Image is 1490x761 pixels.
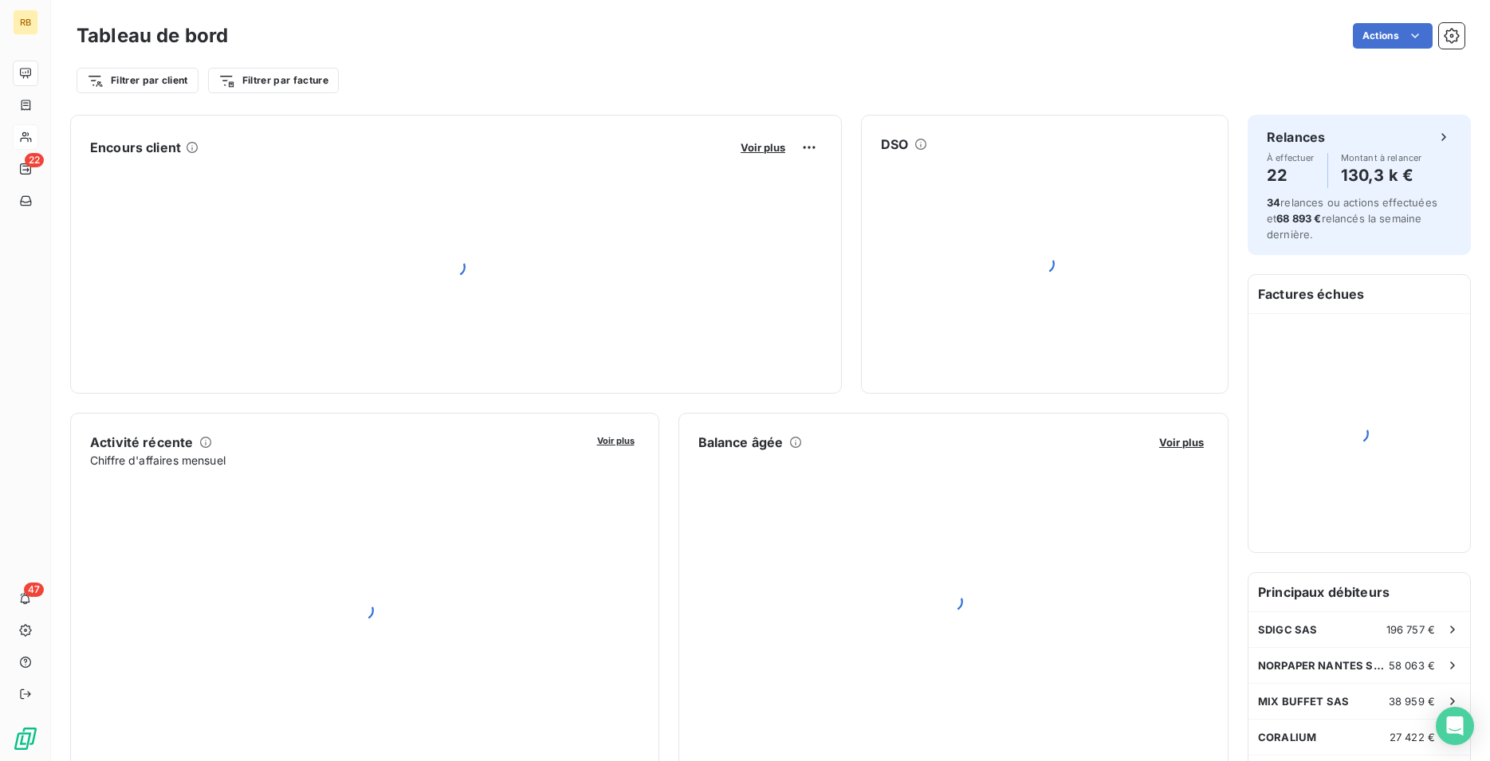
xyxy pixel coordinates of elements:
h6: Balance âgée [698,433,784,452]
button: Filtrer par client [77,68,199,93]
span: relances ou actions effectuées et relancés la semaine dernière. [1267,196,1437,241]
span: CORALIUM [1258,731,1316,743]
button: Voir plus [736,140,790,155]
button: Actions [1353,23,1433,49]
span: 68 893 € [1276,212,1321,225]
div: RB [13,10,38,35]
span: 27 422 € [1390,731,1435,743]
span: Voir plus [741,141,785,154]
span: Montant à relancer [1341,153,1422,163]
span: À effectuer [1267,153,1315,163]
span: 196 757 € [1386,623,1435,636]
button: Voir plus [1154,435,1209,449]
h6: Encours client [90,138,181,157]
span: Voir plus [1159,436,1204,449]
img: Logo LeanPay [13,726,38,751]
button: Filtrer par facture [208,68,339,93]
span: 38 959 € [1389,695,1435,708]
span: NORPAPER NANTES SAS [1258,659,1389,672]
h6: Activité récente [90,433,193,452]
div: Open Intercom Messenger [1436,707,1474,745]
span: Voir plus [597,435,635,446]
h4: 22 [1267,163,1315,188]
h6: DSO [881,135,908,154]
h6: Principaux débiteurs [1248,573,1470,611]
h6: Factures échues [1248,275,1470,313]
span: 22 [25,153,44,167]
h3: Tableau de bord [77,22,228,50]
span: 47 [24,583,44,597]
h4: 130,3 k € [1341,163,1422,188]
span: SDIGC SAS [1258,623,1317,636]
h6: Relances [1267,127,1325,147]
span: MIX BUFFET SAS [1258,695,1349,708]
button: Voir plus [592,433,639,447]
span: 58 063 € [1389,659,1435,672]
span: 34 [1267,196,1280,209]
span: Chiffre d'affaires mensuel [90,452,586,469]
